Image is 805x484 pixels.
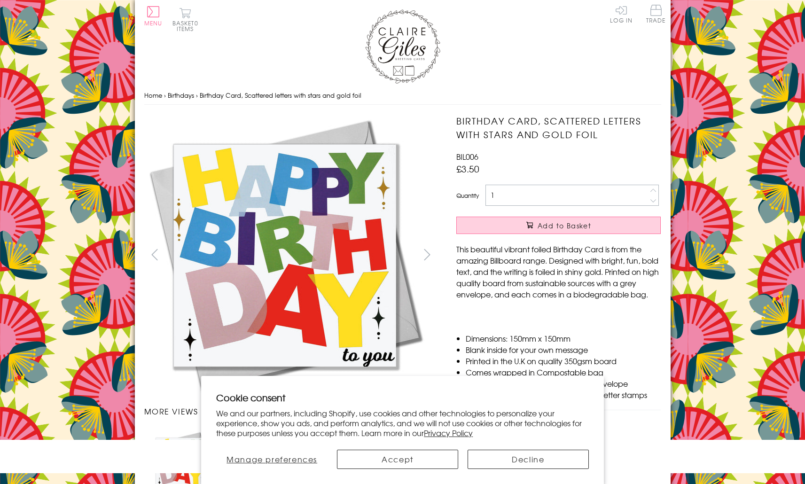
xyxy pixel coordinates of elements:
button: prev [144,244,165,265]
span: BIL006 [456,151,478,162]
img: Claire Giles Greetings Cards [365,9,440,84]
a: Log In [610,5,633,23]
nav: breadcrumbs [144,86,661,105]
button: Decline [468,450,589,469]
button: Accept [337,450,458,469]
li: Printed in the U.K on quality 350gsm board [466,355,661,367]
p: We and our partners, including Shopify, use cookies and other technologies to personalize your ex... [216,408,589,437]
a: Birthdays [168,91,194,100]
li: Dimensions: 150mm x 150mm [466,333,661,344]
button: Menu [144,6,163,26]
img: Birthday Card, Scattered letters with stars and gold foil [144,114,426,396]
label: Quantity [456,191,479,200]
span: › [196,91,198,100]
h3: More views [144,406,438,417]
button: next [416,244,438,265]
li: Blank inside for your own message [466,344,661,355]
p: This beautiful vibrant foiled Birthday Card is from the amazing Billboard range. Designed with br... [456,243,661,300]
a: Privacy Policy [424,427,473,438]
span: £3.50 [456,162,479,175]
span: Birthday Card, Scattered letters with stars and gold foil [200,91,361,100]
a: Trade [646,5,666,25]
a: Home [144,91,162,100]
button: Basket0 items [172,8,198,31]
span: Menu [144,19,163,27]
span: Trade [646,5,666,23]
span: 0 items [177,19,198,33]
button: Manage preferences [216,450,328,469]
h1: Birthday Card, Scattered letters with stars and gold foil [456,114,661,141]
h2: Cookie consent [216,391,589,404]
span: Manage preferences [227,453,317,465]
span: Add to Basket [538,221,591,230]
button: Add to Basket [456,217,661,234]
span: › [164,91,166,100]
li: Comes wrapped in Compostable bag [466,367,661,378]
